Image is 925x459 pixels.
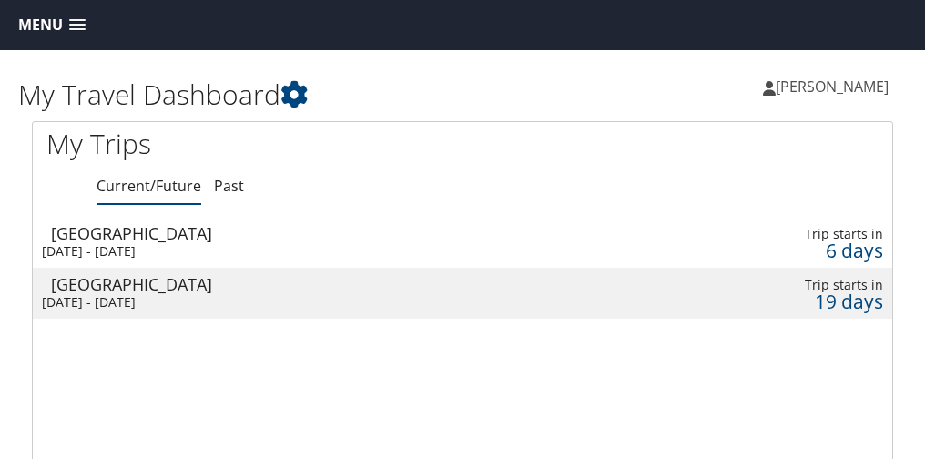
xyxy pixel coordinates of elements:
[699,226,883,242] div: Trip starts in
[214,176,244,196] a: Past
[699,242,883,259] div: 6 days
[18,16,63,34] span: Menu
[699,277,883,293] div: Trip starts in
[51,276,599,292] div: [GEOGRAPHIC_DATA]
[46,125,449,163] h1: My Trips
[9,10,95,40] a: Menu
[51,225,599,241] div: [GEOGRAPHIC_DATA]
[97,176,201,196] a: Current/Future
[763,59,907,114] a: [PERSON_NAME]
[699,293,883,310] div: 19 days
[42,243,590,260] div: [DATE] - [DATE]
[42,294,590,311] div: [DATE] - [DATE]
[776,76,889,97] span: [PERSON_NAME]
[18,76,462,114] h1: My Travel Dashboard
